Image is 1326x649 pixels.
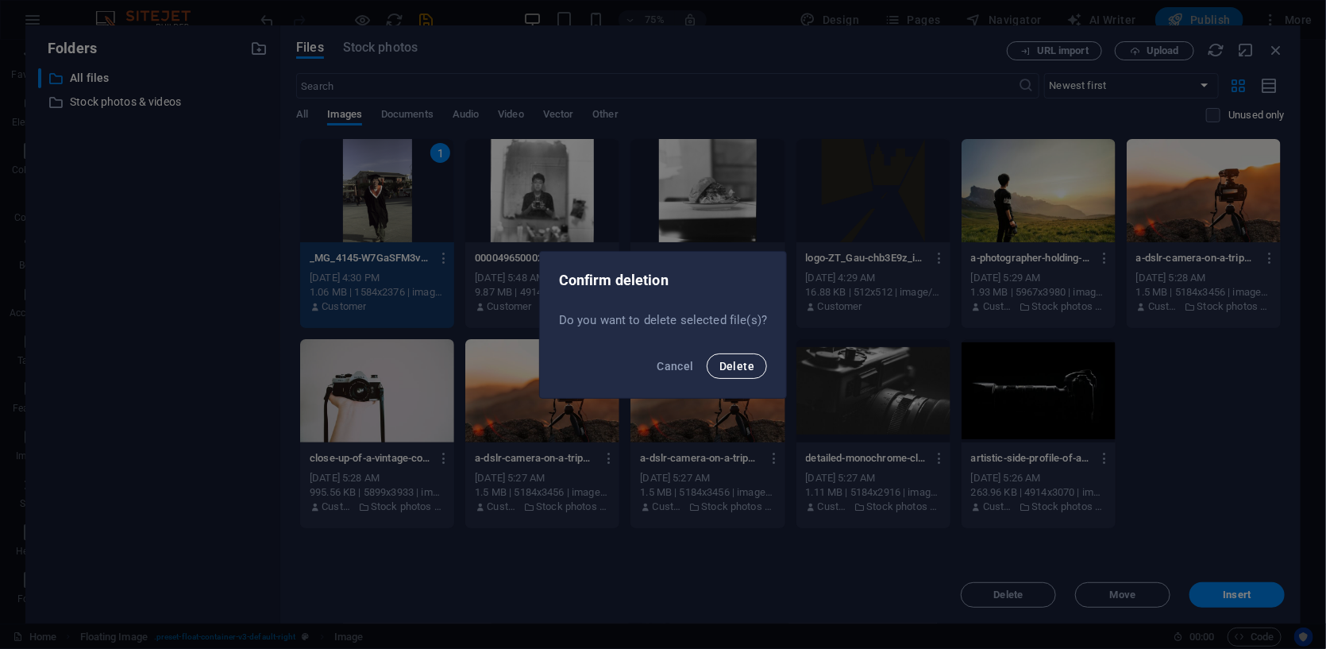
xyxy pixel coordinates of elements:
[650,353,700,379] button: Cancel
[707,353,767,379] button: Delete
[559,271,768,290] h2: Confirm deletion
[559,312,768,328] p: Do you want to delete selected file(s)?
[719,360,754,373] span: Delete
[657,360,693,373] span: Cancel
